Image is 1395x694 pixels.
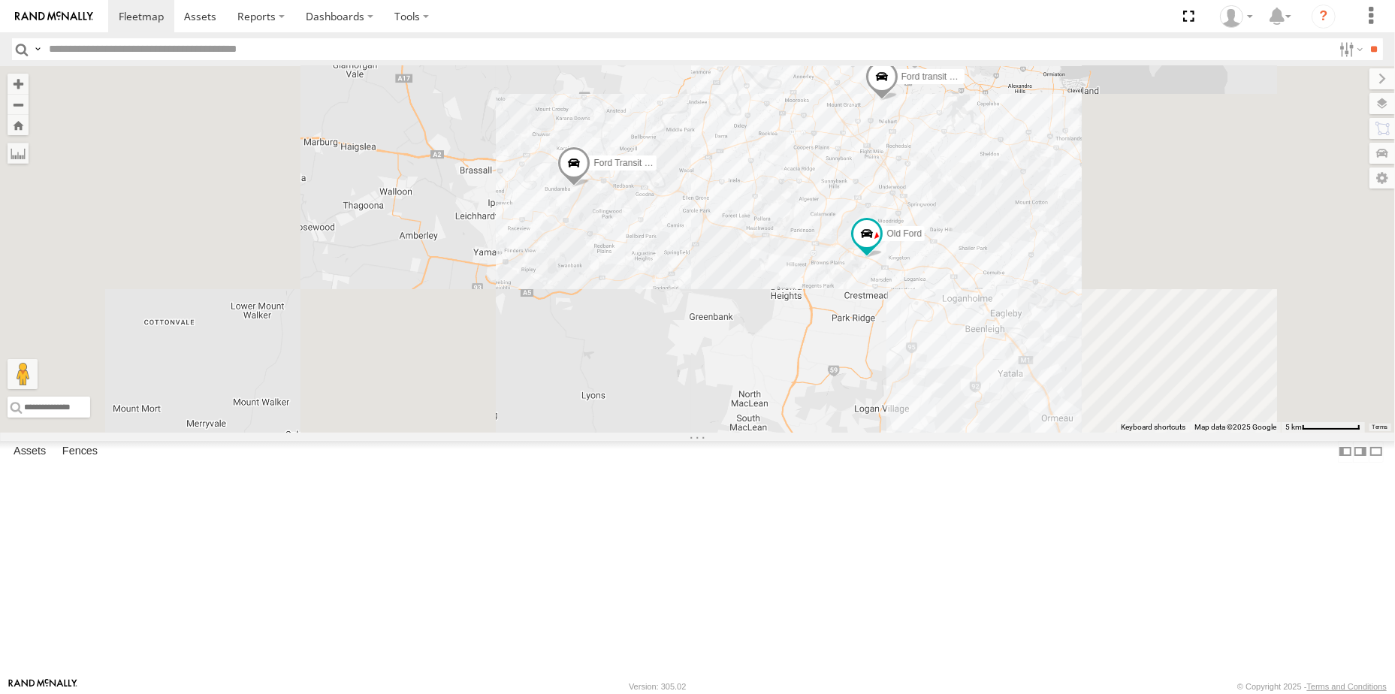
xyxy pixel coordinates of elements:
[1121,422,1185,433] button: Keyboard shortcuts
[1353,441,1368,463] label: Dock Summary Table to the Right
[886,229,922,240] span: Old Ford
[8,679,77,694] a: Visit our Website
[629,682,686,691] div: Version: 305.02
[1281,422,1365,433] button: Map Scale: 5 km per 74 pixels
[1338,441,1353,463] label: Dock Summary Table to the Left
[8,359,38,389] button: Drag Pegman onto the map to open Street View
[1372,424,1388,430] a: Terms
[8,115,29,135] button: Zoom Home
[8,94,29,115] button: Zoom out
[901,71,974,82] span: Ford transit (Little)
[1194,423,1276,431] span: Map data ©2025 Google
[6,441,53,462] label: Assets
[8,143,29,164] label: Measure
[1307,682,1387,691] a: Terms and Conditions
[1333,38,1366,60] label: Search Filter Options
[1237,682,1387,691] div: © Copyright 2025 -
[1369,167,1395,189] label: Map Settings
[593,158,668,168] span: Ford Transit (New)
[32,38,44,60] label: Search Query
[8,74,29,94] button: Zoom in
[55,441,105,462] label: Fences
[1215,5,1258,28] div: Office Admin
[1285,423,1302,431] span: 5 km
[1312,5,1336,29] i: ?
[15,11,93,22] img: rand-logo.svg
[1369,441,1384,463] label: Hide Summary Table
